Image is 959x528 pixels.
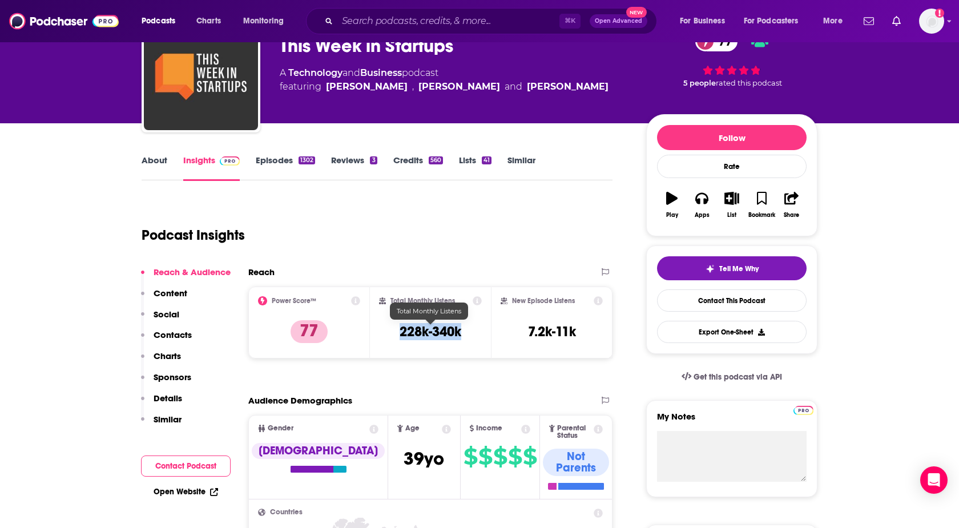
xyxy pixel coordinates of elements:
span: New [626,7,647,18]
p: Charts [154,350,181,361]
span: 39 yo [404,448,444,470]
span: $ [508,448,522,466]
button: List [717,184,747,225]
h1: Podcast Insights [142,227,245,244]
div: Rate [657,155,807,178]
button: Play [657,184,687,225]
span: rated this podcast [716,79,782,87]
span: $ [523,448,537,466]
label: My Notes [657,411,807,431]
button: Show profile menu [919,9,944,34]
svg: Add a profile image [935,9,944,18]
p: Similar [154,414,182,425]
div: Apps [695,212,710,219]
div: 1302 [299,156,315,164]
span: For Business [680,13,725,29]
div: Bookmark [748,212,775,219]
span: For Podcasters [744,13,799,29]
img: Podchaser Pro [793,406,813,415]
div: Not Parents [543,449,609,476]
span: featuring [280,80,609,94]
button: open menu [815,12,857,30]
button: open menu [736,12,815,30]
h2: Total Monthly Listens [390,297,455,305]
span: 5 people [683,79,716,87]
h3: 7.2k-11k [528,323,576,340]
img: tell me why sparkle [706,264,715,273]
button: Export One-Sheet [657,321,807,343]
img: This Week in Startups [144,16,258,130]
div: [PERSON_NAME] [527,80,609,94]
div: [DEMOGRAPHIC_DATA] [252,443,385,459]
span: Charts [196,13,221,29]
button: Contact Podcast [141,456,231,477]
a: Business [360,67,402,78]
span: Monitoring [243,13,284,29]
button: Open AdvancedNew [590,14,647,28]
a: Lists41 [459,155,491,181]
a: Molly Wood [326,80,408,94]
a: Get this podcast via API [672,363,791,391]
img: Podchaser - Follow, Share and Rate Podcasts [9,10,119,32]
button: Social [141,309,179,330]
a: InsightsPodchaser Pro [183,155,240,181]
a: Show notifications dropdown [888,11,905,31]
h2: New Episode Listens [512,297,575,305]
button: Sponsors [141,372,191,393]
button: open menu [235,12,299,30]
div: A podcast [280,66,609,94]
span: Total Monthly Listens [397,307,461,315]
div: 560 [429,156,443,164]
p: Details [154,393,182,404]
p: 77 [291,320,328,343]
button: Similar [141,414,182,435]
button: open menu [672,12,739,30]
span: Open Advanced [595,18,642,24]
span: Gender [268,425,293,432]
span: and [505,80,522,94]
a: Reviews3 [331,155,377,181]
span: Logged in as patiencebaldacci [919,9,944,34]
button: open menu [134,12,190,30]
h2: Power Score™ [272,297,316,305]
h3: 228k-340k [400,323,461,340]
a: Jason Calacanis [418,80,500,94]
a: Pro website [793,404,813,415]
span: ⌘ K [559,14,581,29]
button: Reach & Audience [141,267,231,288]
a: Charts [189,12,228,30]
button: Bookmark [747,184,776,225]
h2: Reach [248,267,275,277]
span: $ [493,448,507,466]
span: Parental Status [557,425,592,440]
button: tell me why sparkleTell Me Why [657,256,807,280]
a: Credits560 [393,155,443,181]
img: User Profile [919,9,944,34]
button: Details [141,393,182,414]
a: Contact This Podcast [657,289,807,312]
span: Podcasts [142,13,175,29]
button: Apps [687,184,716,225]
span: Get this podcast via API [694,372,782,382]
button: Charts [141,350,181,372]
input: Search podcasts, credits, & more... [337,12,559,30]
img: Podchaser Pro [220,156,240,166]
span: $ [478,448,492,466]
button: Content [141,288,187,309]
div: Search podcasts, credits, & more... [317,8,668,34]
span: More [823,13,843,29]
p: Social [154,309,179,320]
span: $ [464,448,477,466]
a: Episodes1302 [256,155,315,181]
a: Technology [288,67,342,78]
div: Share [784,212,799,219]
a: Open Website [154,487,218,497]
div: List [727,212,736,219]
span: , [412,80,414,94]
p: Content [154,288,187,299]
div: Open Intercom Messenger [920,466,948,494]
button: Share [777,184,807,225]
a: About [142,155,167,181]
